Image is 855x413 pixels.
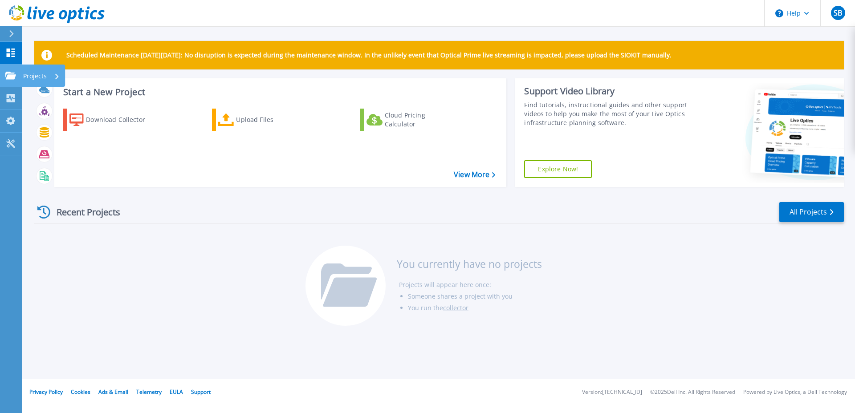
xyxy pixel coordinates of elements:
[170,388,183,396] a: EULA
[524,101,692,127] div: Find tutorials, instructional guides and other support videos to help you make the most of your L...
[834,9,842,16] span: SB
[399,279,542,291] li: Projects will appear here once:
[191,388,211,396] a: Support
[397,259,542,269] h3: You currently have no projects
[236,111,307,129] div: Upload Files
[212,109,311,131] a: Upload Files
[71,388,90,396] a: Cookies
[443,304,468,312] a: collector
[743,389,847,395] li: Powered by Live Optics, a Dell Technology
[63,87,495,97] h3: Start a New Project
[408,291,542,302] li: Someone shares a project with you
[454,170,495,179] a: View More
[98,388,128,396] a: Ads & Email
[779,202,844,222] a: All Projects
[23,65,47,88] p: Projects
[29,388,63,396] a: Privacy Policy
[34,201,132,223] div: Recent Projects
[66,52,672,59] p: Scheduled Maintenance [DATE][DATE]: No disruption is expected during the maintenance window. In t...
[408,302,542,314] li: You run the
[136,388,162,396] a: Telemetry
[650,389,735,395] li: © 2025 Dell Inc. All Rights Reserved
[582,389,642,395] li: Version: [TECHNICAL_ID]
[63,109,163,131] a: Download Collector
[86,111,157,129] div: Download Collector
[385,111,456,129] div: Cloud Pricing Calculator
[524,160,592,178] a: Explore Now!
[524,85,692,97] div: Support Video Library
[360,109,460,131] a: Cloud Pricing Calculator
